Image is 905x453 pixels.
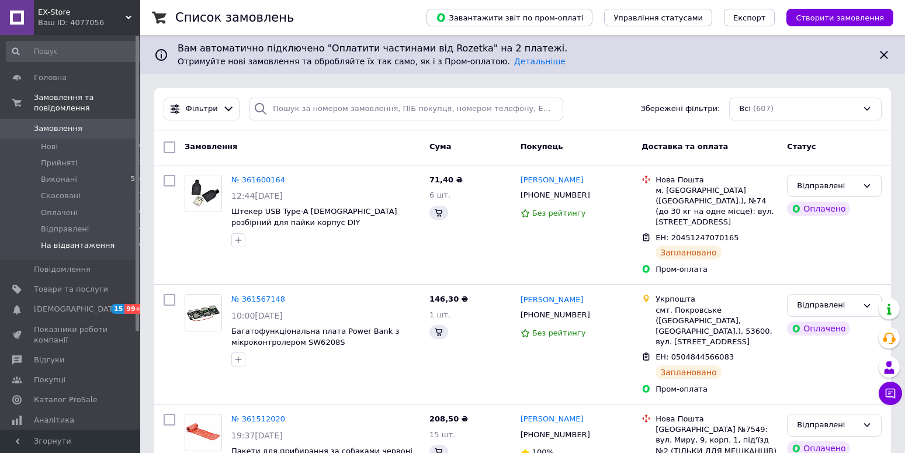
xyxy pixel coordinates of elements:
div: Оплачено [787,321,850,336]
input: Пошук за номером замовлення, ПІБ покупця, номером телефону, Email, номером накладної [249,98,563,120]
a: № 361600164 [231,175,285,184]
span: Нові [41,141,58,152]
span: 6 шт. [429,191,450,199]
div: смт. Покровське ([GEOGRAPHIC_DATA], [GEOGRAPHIC_DATA].), 53600, вул. [STREET_ADDRESS] [656,305,778,348]
span: 14 [135,224,143,234]
span: Покупці [34,375,65,385]
span: [PHONE_NUMBER] [521,430,590,439]
a: Багатофункціональна плата Power Bank з мікроконтролером SW6208S [231,327,399,347]
span: Замовлення [185,142,237,151]
a: № 361512020 [231,414,285,423]
span: Без рейтингу [532,209,586,217]
div: Пром-оплата [656,384,778,395]
span: [PHONE_NUMBER] [521,191,590,199]
div: Нова Пошта [656,414,778,424]
button: Управління статусами [604,9,712,26]
span: Доставка та оплата [642,142,728,151]
span: [DEMOGRAPHIC_DATA] [34,304,120,314]
span: Товари та послуги [34,284,108,295]
span: Замовлення та повідомлення [34,92,140,113]
span: 15 шт. [429,430,455,439]
span: Завантажити звіт по пром-оплаті [436,12,583,23]
img: Фото товару [185,175,221,211]
span: 146,30 ₴ [429,295,468,303]
span: Cума [429,142,451,151]
h1: Список замовлень [175,11,294,25]
a: Фото товару [185,175,222,212]
div: Нова Пошта [656,175,778,185]
span: Фільтри [186,103,218,115]
div: Відправлені [797,419,858,431]
input: Пошук [6,41,144,62]
div: Пром-оплата [656,264,778,275]
img: Фото товару [185,295,221,331]
span: 554 [131,174,143,185]
span: Всі [739,103,751,115]
span: 0 [139,141,143,152]
span: Відправлені [41,224,89,234]
button: Створити замовлення [786,9,893,26]
span: Створити замовлення [796,13,884,22]
span: Показники роботи компанії [34,324,108,345]
span: 0 [139,240,143,251]
div: Відправлені [797,180,858,192]
span: Експорт [733,13,766,22]
span: Виконані [41,174,77,185]
a: Фото товару [185,414,222,451]
a: [PERSON_NAME] [521,414,584,425]
span: Замовлення [34,123,82,134]
div: Оплачено [787,202,850,216]
span: 15 [111,304,124,314]
img: Фото товару [185,417,221,448]
span: EX-Store [38,7,126,18]
div: Заплановано [656,245,722,260]
span: 12:44[DATE] [231,191,283,200]
span: Покупець [521,142,563,151]
div: Відправлені [797,299,858,312]
div: Укрпошта [656,294,778,305]
span: 37 [135,191,143,201]
a: Детальніше [514,57,566,66]
button: Завантажити звіт по пром-оплаті [427,9,592,26]
span: Аналітика [34,415,74,426]
span: Повідомлення [34,264,91,275]
button: Експорт [724,9,775,26]
span: Збережені фільтри: [640,103,720,115]
button: Чат з покупцем [879,382,902,405]
span: (607) [753,104,774,113]
span: 71,40 ₴ [429,175,463,184]
div: Ваш ID: 4077056 [38,18,140,28]
a: Фото товару [185,294,222,331]
span: Статус [787,142,816,151]
span: Скасовані [41,191,81,201]
a: [PERSON_NAME] [521,175,584,186]
span: 0 [139,208,143,218]
span: Каталог ProSale [34,395,97,405]
span: 208,50 ₴ [429,414,468,423]
span: 10:00[DATE] [231,311,283,320]
div: м. [GEOGRAPHIC_DATA] ([GEOGRAPHIC_DATA].), №74 (до 30 кг на одне місце): вул. [STREET_ADDRESS] [656,185,778,228]
span: Без рейтингу [532,328,586,337]
span: Вам автоматично підключено "Оплатити частинами від Rozetka" на 2 платежі. [178,42,868,56]
div: Заплановано [656,365,722,379]
a: [PERSON_NAME] [521,295,584,306]
span: Управління статусами [613,13,703,22]
span: 2 [139,158,143,168]
span: Оплачені [41,208,78,218]
span: Відгуки [34,355,64,365]
span: Прийняті [41,158,77,168]
a: Створити замовлення [775,13,893,22]
a: Штекер USB Type-A [DEMOGRAPHIC_DATA] розбірний для пайки корпус DIY [231,207,397,227]
span: ЕН: 0504844566083 [656,352,734,361]
span: 99+ [124,304,144,314]
span: 1 шт. [429,310,450,319]
span: 19:37[DATE] [231,431,283,440]
a: № 361567148 [231,295,285,303]
span: [PHONE_NUMBER] [521,310,590,319]
span: ЕН: 20451247070165 [656,233,738,242]
span: Головна [34,72,67,83]
span: Отримуйте нові замовлення та обробляйте їх так само, як і з Пром-оплатою. [178,57,566,66]
span: На відвантаження [41,240,115,251]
